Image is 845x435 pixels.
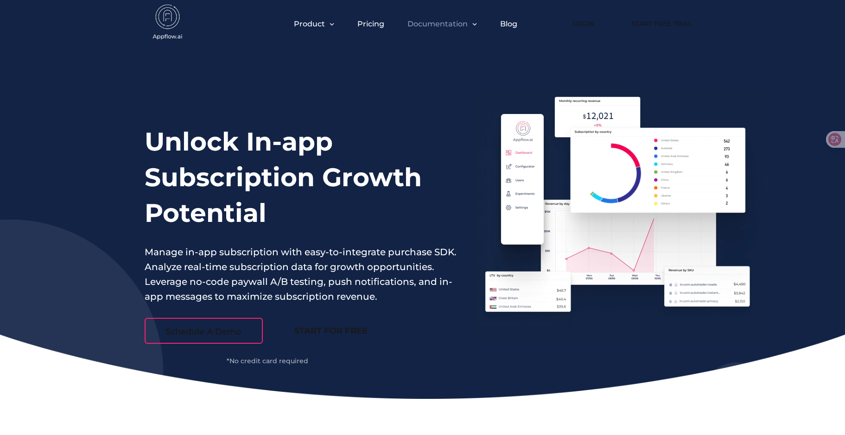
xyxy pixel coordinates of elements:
h1: Unlock In-app Subscription Growth Potential [145,124,457,231]
span: Product [294,19,325,28]
a: START FOR FREE [272,318,390,344]
button: Documentation [407,19,477,28]
div: *No credit card required [145,358,390,364]
img: appflow.ai-logo [145,5,191,42]
p: Manage in-app subscription with easy-to-integrate purchase SDK. Analyze real-time subscription da... [145,245,457,304]
button: Product [294,19,334,28]
a: Schedule A Demo [145,318,263,344]
span: Documentation [407,19,468,28]
a: Pricing [357,19,384,28]
a: Blog [500,19,517,28]
a: Login [559,13,608,34]
a: Start Free Trial [622,13,701,34]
